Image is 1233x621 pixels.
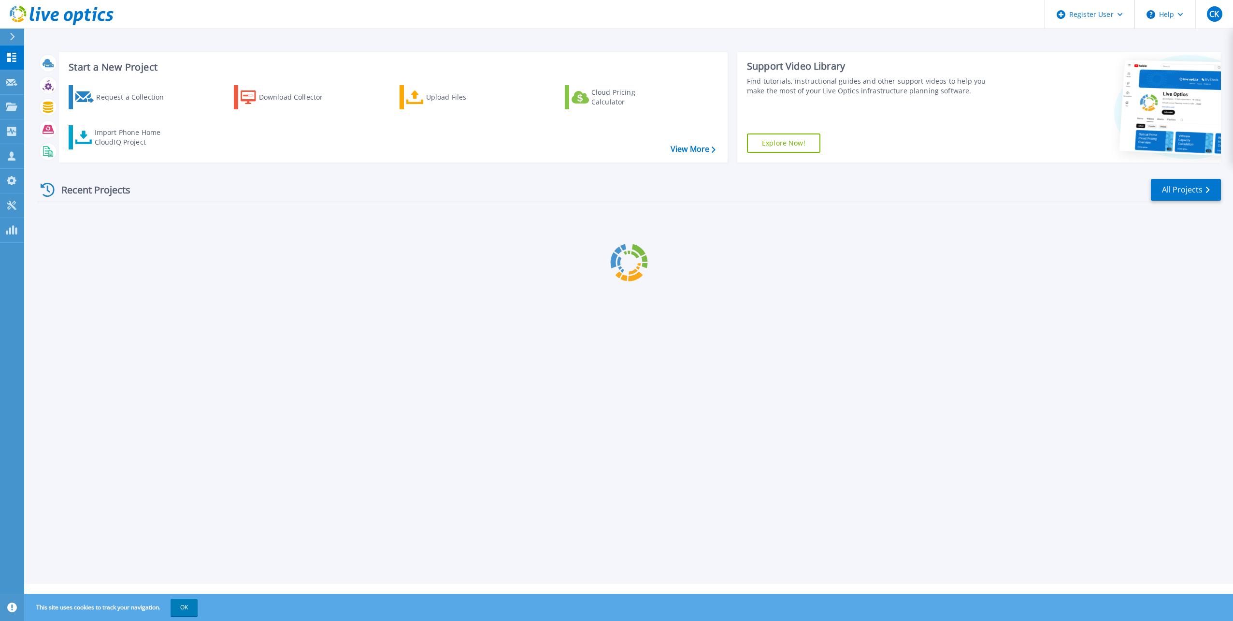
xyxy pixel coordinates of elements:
[234,85,342,109] a: Download Collector
[69,85,176,109] a: Request a Collection
[426,88,503,107] div: Upload Files
[259,88,336,107] div: Download Collector
[1209,10,1219,18] span: CK
[565,85,673,109] a: Cloud Pricing Calculator
[27,599,198,616] span: This site uses cookies to track your navigation.
[69,62,715,73] h3: Start a New Project
[747,133,820,153] a: Explore Now!
[671,145,716,154] a: View More
[591,88,669,107] div: Cloud Pricing Calculator
[747,60,997,73] div: Support Video Library
[1151,179,1221,201] a: All Projects
[95,128,170,147] div: Import Phone Home CloudIQ Project
[96,88,173,107] div: Request a Collection
[400,85,507,109] a: Upload Files
[747,76,997,96] div: Find tutorials, instructional guides and other support videos to help you make the most of your L...
[37,178,143,202] div: Recent Projects
[171,599,198,616] button: OK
